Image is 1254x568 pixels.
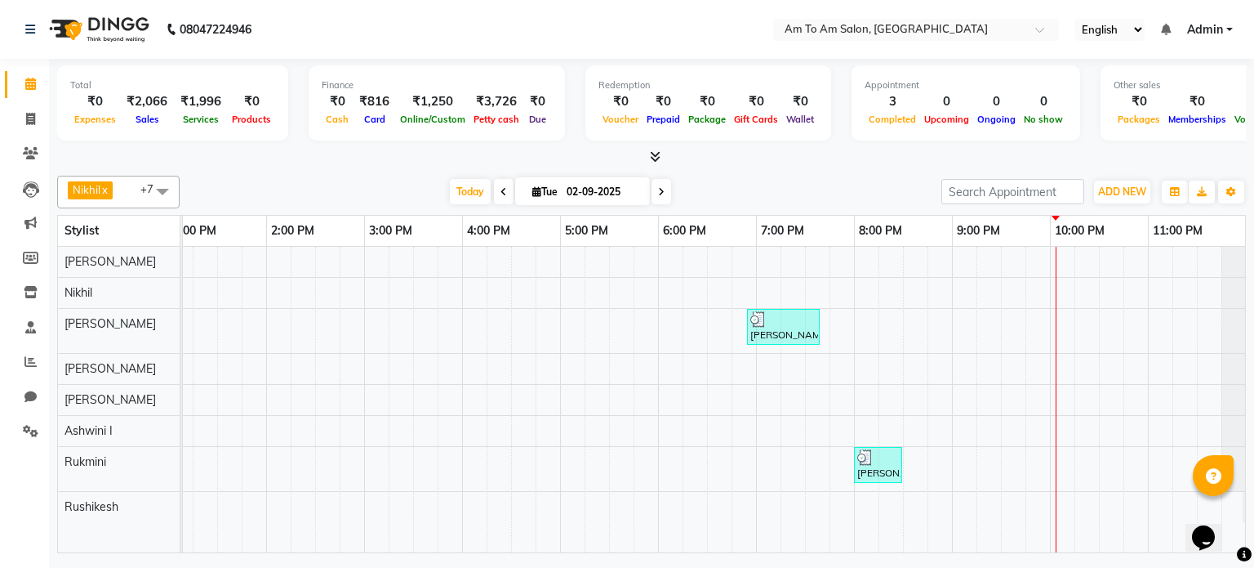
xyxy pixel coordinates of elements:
div: ₹1,250 [396,92,469,111]
b: 08047224946 [180,7,251,52]
div: ₹0 [1114,92,1164,111]
span: Prepaid [643,114,684,125]
a: x [100,183,108,196]
span: Online/Custom [396,114,469,125]
a: 7:00 PM [757,219,808,243]
a: 6:00 PM [659,219,710,243]
div: ₹0 [228,92,275,111]
iframe: chat widget [1185,503,1238,552]
span: Today [450,179,491,204]
span: ADD NEW [1098,186,1146,198]
a: 3:00 PM [365,219,416,243]
span: Services [179,114,223,125]
a: 5:00 PM [561,219,612,243]
div: 0 [973,92,1020,111]
a: 8:00 PM [855,219,906,243]
span: Rushikesh [64,499,118,514]
span: [PERSON_NAME] [64,361,156,376]
span: Nikhil [64,285,92,300]
a: 9:00 PM [953,219,1004,243]
span: Completed [865,114,920,125]
div: ₹0 [523,92,552,111]
span: Admin [1187,21,1223,38]
div: ₹0 [598,92,643,111]
div: 0 [920,92,973,111]
a: 11:00 PM [1149,219,1207,243]
span: [PERSON_NAME] [64,254,156,269]
a: 10:00 PM [1051,219,1109,243]
span: Tue [528,186,562,198]
span: Petty cash [469,114,523,125]
div: Appointment [865,78,1067,92]
div: ₹1,996 [174,92,228,111]
div: ₹0 [70,92,120,111]
div: ₹0 [782,92,818,111]
span: [PERSON_NAME] [64,316,156,331]
div: 0 [1020,92,1067,111]
span: Gift Cards [730,114,782,125]
span: Ongoing [973,114,1020,125]
div: ₹2,066 [120,92,174,111]
div: [PERSON_NAME], TK01, 06:55 PM-07:40 PM, Hair Cut - [DEMOGRAPHIC_DATA] (With Hair Wash) (₹799) [749,311,818,342]
button: ADD NEW [1094,181,1150,203]
span: Ashwini I [64,423,113,438]
span: Card [360,114,389,125]
input: 2025-09-02 [562,180,643,204]
span: Nikhil [73,183,100,196]
span: Rukmini [64,454,106,469]
input: Search Appointment [941,179,1084,204]
span: Wallet [782,114,818,125]
div: ₹0 [684,92,730,111]
span: Memberships [1164,114,1230,125]
span: Stylist [64,223,99,238]
div: Finance [322,78,552,92]
div: 3 [865,92,920,111]
span: [PERSON_NAME] [64,392,156,407]
span: Upcoming [920,114,973,125]
div: ₹3,726 [469,92,523,111]
span: Package [684,114,730,125]
img: logo [42,7,153,52]
span: Sales [131,114,163,125]
span: Voucher [598,114,643,125]
span: Cash [322,114,353,125]
div: ₹816 [353,92,396,111]
span: Due [525,114,550,125]
div: [PERSON_NAME], TK02, 08:00 PM-08:30 PM, Removal - Overlay / Gel Polish Removal (₹500) [856,449,900,481]
a: 4:00 PM [463,219,514,243]
span: Products [228,114,275,125]
span: Packages [1114,114,1164,125]
span: +7 [140,182,166,195]
div: ₹0 [643,92,684,111]
div: Total [70,78,275,92]
div: ₹0 [1164,92,1230,111]
a: 2:00 PM [267,219,318,243]
div: Redemption [598,78,818,92]
div: ₹0 [730,92,782,111]
div: ₹0 [322,92,353,111]
span: No show [1020,114,1067,125]
span: Expenses [70,114,120,125]
a: 1:00 PM [169,219,220,243]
